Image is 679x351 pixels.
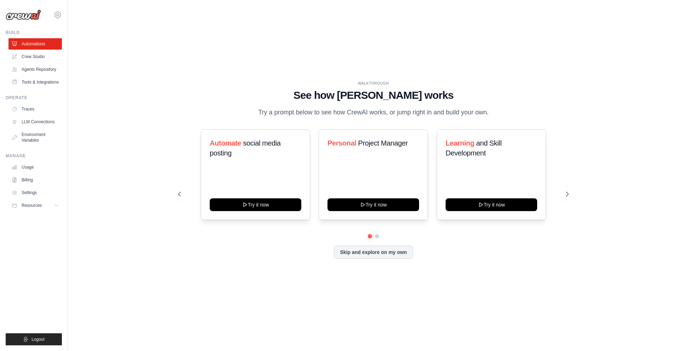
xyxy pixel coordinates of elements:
a: Settings [8,187,62,198]
div: Manage [6,153,62,159]
span: Logout [31,336,45,342]
span: Automate [210,139,241,147]
a: Billing [8,174,62,186]
p: Try a prompt below to see how CrewAI works, or jump right in and build your own. [255,107,492,118]
a: Usage [8,162,62,173]
span: Project Manager [358,139,408,147]
h1: See how [PERSON_NAME] works [178,89,569,102]
a: Environment Variables [8,129,62,146]
button: Try it now [446,198,537,211]
button: Try it now [210,198,301,211]
a: Crew Studio [8,51,62,62]
img: Logo [6,10,41,20]
div: Operate [6,95,62,101]
span: and Skill Development [446,139,501,157]
a: Traces [8,103,62,115]
span: Resources [22,203,42,208]
a: Automations [8,38,62,50]
a: Agents Repository [8,64,62,75]
a: LLM Connections [8,116,62,128]
iframe: Chat Widget [644,317,679,351]
div: WALKTHROUGH [178,81,569,86]
span: Learning [446,139,474,147]
button: Resources [8,200,62,211]
button: Try it now [327,198,419,211]
a: Tools & Integrations [8,77,62,88]
span: Personal [327,139,356,147]
button: Logout [6,333,62,345]
div: Build [6,30,62,35]
span: social media posting [210,139,281,157]
button: Skip and explore on my own [334,245,413,259]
